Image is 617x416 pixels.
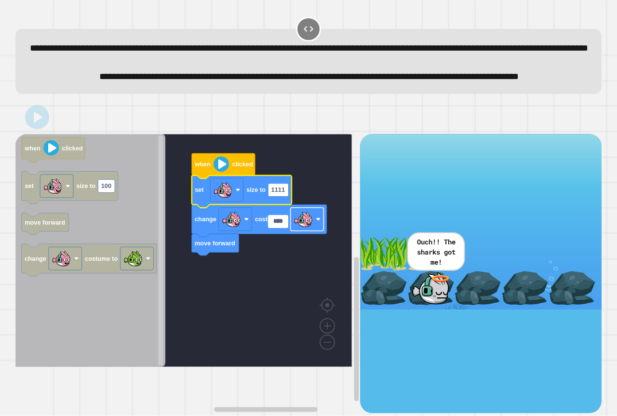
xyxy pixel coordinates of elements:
[232,161,253,168] text: clicked
[194,161,211,168] text: when
[416,236,457,267] p: Ouch!! The sharks got me!
[25,183,34,190] text: set
[271,187,285,194] text: 1111
[101,183,111,190] text: 100
[195,187,204,194] text: set
[246,187,266,194] text: size to
[76,183,95,190] text: size to
[195,240,235,247] text: move forward
[24,145,40,152] text: when
[62,145,83,152] text: clicked
[25,219,65,226] text: move forward
[15,134,360,413] div: Blockly Workspace
[195,215,216,223] text: change
[255,215,288,223] text: costume to
[85,255,118,262] text: costume to
[25,255,46,262] text: change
